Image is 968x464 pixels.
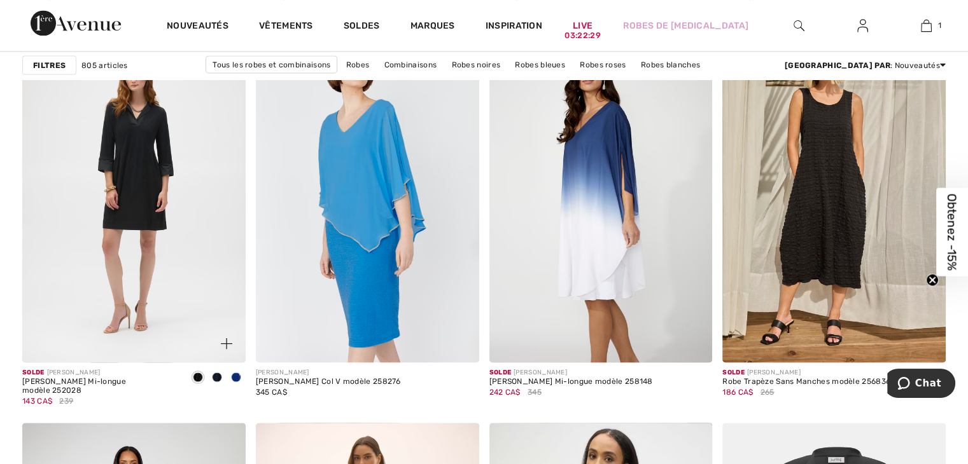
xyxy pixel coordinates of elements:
a: Vêtements [259,20,313,34]
a: Robes blanches [635,57,706,73]
span: Solde [22,368,45,376]
span: 242 CA$ [489,387,521,396]
a: Robes [PERSON_NAME] [353,74,455,90]
img: Mes infos [857,18,868,33]
div: 03:22:29 [565,30,600,42]
span: 345 CA$ [256,387,287,396]
img: Mon panier [921,18,932,33]
a: Robes roses [573,57,632,73]
strong: Filtres [33,60,66,71]
a: Tous les robes et combinaisons [206,56,337,74]
a: Robes noires [445,57,507,73]
a: Combinaisons [378,57,444,73]
div: [PERSON_NAME] [22,367,178,377]
span: Obtenez -15% [945,194,960,271]
a: Marques [410,20,455,34]
span: Solde [722,368,745,376]
strong: [GEOGRAPHIC_DATA] par [785,61,890,70]
div: Royal Sapphire 163 [227,367,246,388]
button: Close teaser [926,274,939,287]
a: 1 [895,18,957,33]
span: 805 articles [81,60,128,71]
span: Inspiration [486,20,542,34]
span: 345 [528,386,542,397]
img: Robe Trapèze Sans Manches modèle 256836U. Noir [722,28,946,362]
a: Live03:22:29 [573,19,593,32]
span: 1 [938,20,941,31]
div: [PERSON_NAME] Mi-longue modèle 252028 [22,377,178,395]
img: recherche [794,18,804,33]
span: 186 CA$ [722,387,753,396]
div: Robe Trapèze Sans Manches modèle 256836U [722,377,895,386]
a: Nouveautés [167,20,228,34]
img: Robe Droite Mi-longue modèle 252028. Noir [22,28,246,362]
a: Se connecter [847,18,878,34]
img: plus_v2.svg [221,338,232,349]
a: Robes bleues [509,57,572,73]
div: Obtenez -15%Close teaser [936,188,968,276]
span: 143 CA$ [22,396,52,405]
a: Soldes [344,20,380,34]
div: Midnight Blue [207,367,227,388]
div: [PERSON_NAME] [256,367,401,377]
span: Solde [489,368,512,376]
iframe: Ouvre un widget dans lequel vous pouvez chatter avec l’un de nos agents [887,369,955,400]
img: 1ère Avenue [31,10,121,36]
div: [PERSON_NAME] Mi-longue modèle 258148 [489,377,653,386]
a: Robes de [MEDICAL_DATA] [623,19,748,32]
div: Black [188,367,207,388]
div: [PERSON_NAME] Col V modèle 258276 [256,377,401,386]
div: [PERSON_NAME] [722,367,895,377]
div: [PERSON_NAME] [489,367,653,377]
a: Robes [340,57,376,73]
span: 265 [761,386,775,397]
span: 239 [59,395,73,406]
div: : Nouveautés [785,60,946,71]
img: Robe Trapèze Mi-longue modèle 258148. Navy/off white [489,28,713,362]
a: Robes [PERSON_NAME] [457,74,559,90]
img: Robe Fourreau Col V modèle 258276. French blue [256,28,479,362]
